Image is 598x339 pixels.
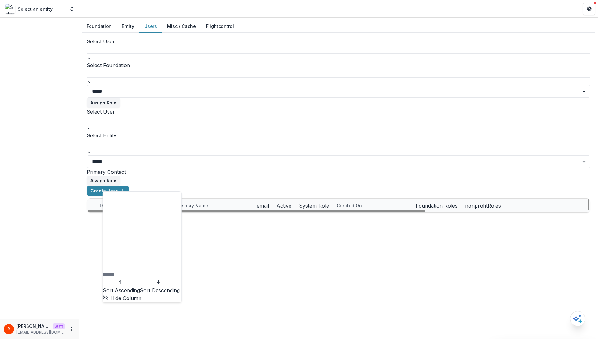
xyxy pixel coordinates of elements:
[103,287,140,293] span: Sort Ascending
[583,3,595,15] button: Get Help
[95,199,174,212] div: ID
[253,199,273,212] div: email
[273,202,295,210] div: Active
[103,279,140,294] button: Sort Ascending
[295,199,333,212] div: System Role
[273,199,295,212] div: Active
[412,199,461,212] div: Foundation Roles
[206,23,234,29] a: Flightcontrol
[333,199,412,212] div: Created on
[295,202,333,210] div: System Role
[5,4,15,14] img: Select an entity
[570,311,585,326] button: Open AI Assistant
[67,325,75,333] button: More
[16,323,50,330] p: [PERSON_NAME]
[8,327,10,331] div: Raj
[95,202,107,209] div: ID
[174,199,253,212] div: Display Name
[162,20,201,33] button: Misc / Cache
[67,3,76,15] button: Open entity switcher
[253,202,273,210] div: email
[139,20,162,33] button: Users
[461,199,505,212] div: nonprofitRoles
[333,202,366,209] div: Created on
[87,98,120,108] button: Assign Role
[461,202,505,210] div: nonprofitRoles
[87,61,590,69] div: Select Foundation
[87,169,126,175] span: Primary Contact
[140,287,180,293] span: Sort Descending
[140,279,180,294] button: Sort Descending
[87,38,590,45] div: Select User
[117,20,139,33] button: Entity
[82,20,117,33] button: Foundation
[18,6,53,12] p: Select an entity
[87,108,590,116] div: Select User
[87,186,129,196] button: Create User
[174,202,212,209] div: Display Name
[53,323,65,329] p: Staff
[16,330,65,335] p: [EMAIL_ADDRESS][DOMAIN_NAME]
[87,176,120,186] button: Assign Role
[87,132,590,139] div: Select Entity
[412,202,461,210] div: Foundation Roles
[103,294,141,302] button: Hide Column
